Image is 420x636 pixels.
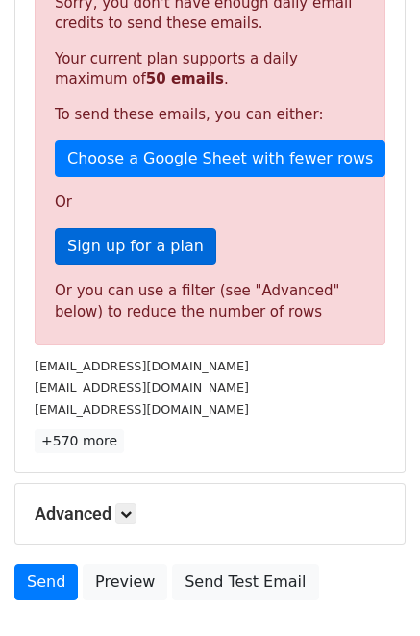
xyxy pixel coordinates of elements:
a: Send Test Email [172,564,318,600]
strong: 50 emails [146,70,224,88]
small: [EMAIL_ADDRESS][DOMAIN_NAME] [35,380,249,394]
a: +570 more [35,429,124,453]
p: To send these emails, you can either: [55,105,365,125]
a: Preview [83,564,167,600]
small: [EMAIL_ADDRESS][DOMAIN_NAME] [35,402,249,417]
a: Choose a Google Sheet with fewer rows [55,140,385,177]
a: Send [14,564,78,600]
iframe: Chat Widget [324,544,420,636]
p: Your current plan supports a daily maximum of . [55,49,365,89]
small: [EMAIL_ADDRESS][DOMAIN_NAME] [35,359,249,373]
a: Sign up for a plan [55,228,216,265]
div: Or you can use a filter (see "Advanced" below) to reduce the number of rows [55,280,365,323]
p: Or [55,192,365,213]
h5: Advanced [35,503,385,524]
